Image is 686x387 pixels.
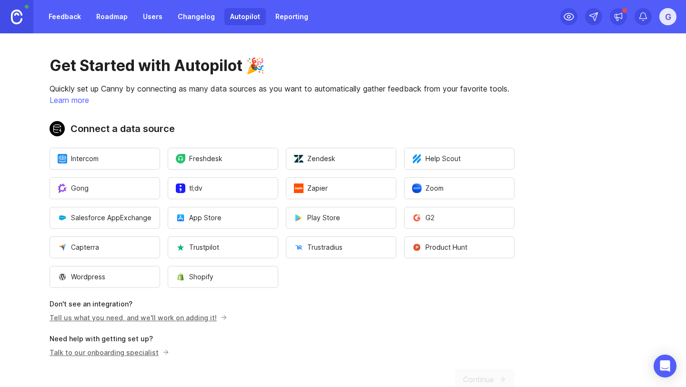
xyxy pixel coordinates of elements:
[172,8,221,25] a: Changelog
[659,8,676,25] button: g
[58,183,89,193] span: Gong
[294,154,335,163] span: Zendesk
[404,207,514,229] button: Open a modal to start the flow of installing G2.
[412,154,461,163] span: Help Scout
[412,183,444,193] span: Zoom
[286,177,396,199] button: Open a modal to start the flow of installing Zapier.
[270,8,314,25] a: Reporting
[50,207,160,229] button: Open a modal to start the flow of installing Salesforce AppExchange.
[11,10,22,24] img: Canny Home
[286,207,396,229] button: Open a modal to start the flow of installing Play Store.
[58,213,151,223] span: Salesforce AppExchange
[412,243,467,252] span: Product Hunt
[58,272,105,282] span: Wordpress
[286,236,396,258] button: Open a modal to start the flow of installing Trustradius.
[294,243,343,252] span: Trustradius
[137,8,168,25] a: Users
[50,148,160,170] button: Open a modal to start the flow of installing Intercom.
[50,56,514,75] h1: Get Started with Autopilot 🎉
[43,8,87,25] a: Feedback
[58,243,99,252] span: Capterra
[224,8,266,25] a: Autopilot
[168,236,278,258] button: Open a modal to start the flow of installing Trustpilot.
[412,213,434,223] span: G2
[50,314,224,322] a: Tell us what you need, and we'll work on adding it!
[404,148,514,170] button: Open a modal to start the flow of installing Help Scout.
[91,8,133,25] a: Roadmap
[176,183,202,193] span: tl;dv
[168,207,278,229] button: Open a modal to start the flow of installing App Store.
[50,266,160,288] button: Open a modal to start the flow of installing Wordpress.
[50,95,89,105] a: Learn more
[176,154,222,163] span: Freshdesk
[168,266,278,288] button: Open a modal to start the flow of installing Shopify.
[176,272,213,282] span: Shopify
[286,148,396,170] button: Open a modal to start the flow of installing Zendesk.
[404,236,514,258] button: Open a modal to start the flow of installing Product Hunt.
[50,83,514,94] p: Quickly set up Canny by connecting as many data sources as you want to automatically gather feedb...
[168,177,278,199] button: Open a modal to start the flow of installing tl;dv.
[50,347,166,357] p: Talk to our onboarding specialist
[50,299,514,309] p: Don't see an integration?
[50,177,160,199] button: Open a modal to start the flow of installing Gong.
[294,183,328,193] span: Zapier
[50,334,514,344] p: Need help with getting set up?
[176,243,219,252] span: Trustpilot
[404,177,514,199] button: Open a modal to start the flow of installing Zoom.
[294,213,340,223] span: Play Store
[58,154,99,163] span: Intercom
[50,347,170,357] button: Talk to our onboarding specialist
[176,213,222,223] span: App Store
[50,121,514,136] h2: Connect a data source
[654,355,676,377] div: Open Intercom Messenger
[50,236,160,258] button: Open a modal to start the flow of installing Capterra.
[168,148,278,170] button: Open a modal to start the flow of installing Freshdesk.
